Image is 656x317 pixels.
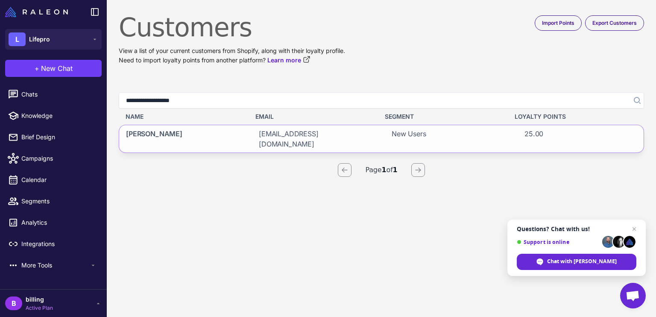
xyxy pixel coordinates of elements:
[255,112,274,121] span: Email
[119,125,644,153] div: [PERSON_NAME][EMAIL_ADDRESS][DOMAIN_NAME]New Users25.00
[41,63,73,73] span: New Chat
[365,164,397,176] p: Page of
[259,129,371,149] span: [EMAIL_ADDRESS][DOMAIN_NAME]
[542,19,574,27] span: Import Points
[21,261,90,270] span: More Tools
[119,46,644,56] p: View a list of your current customers from Shopify, along with their loyalty profile.
[21,111,97,120] span: Knowledge
[5,7,68,17] img: Raleon Logo
[3,171,103,189] a: Calendar
[3,150,103,167] a: Campaigns
[515,112,566,121] span: Loyalty Points
[547,258,617,265] span: Chat with [PERSON_NAME]
[5,60,102,77] button: +New Chat
[3,192,103,210] a: Segments
[3,235,103,253] a: Integrations
[21,197,97,206] span: Segments
[29,35,50,44] span: Lifepro
[119,56,644,65] p: Need to import loyalty points from another platform?
[5,296,22,310] div: B
[21,175,97,185] span: Calendar
[35,63,39,73] span: +
[9,32,26,46] div: L
[126,129,182,149] span: [PERSON_NAME]
[517,226,636,232] span: Questions? Chat with us!
[392,129,426,149] span: New Users
[5,29,102,50] button: LLifepro
[26,304,53,312] span: Active Plan
[119,12,644,43] h1: Customers
[21,90,97,99] span: Chats
[393,166,398,174] strong: 1
[3,107,103,125] a: Knowledge
[21,218,97,227] span: Analytics
[126,112,143,121] span: Name
[21,132,97,142] span: Brief Design
[21,239,97,249] span: Integrations
[517,254,636,270] div: Chat with Raleon
[26,295,53,304] span: billing
[5,7,71,17] a: Raleon Logo
[629,224,639,234] span: Close chat
[3,214,103,232] a: Analytics
[517,239,599,245] span: Support is online
[524,129,543,149] span: 25.00
[21,154,97,163] span: Campaigns
[592,19,637,27] span: Export Customers
[620,283,646,308] div: Open chat
[385,112,414,121] span: Segment
[3,128,103,146] a: Brief Design
[267,56,310,65] a: Learn more
[3,85,103,103] a: Chats
[629,92,644,109] button: Search
[382,166,387,174] strong: 1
